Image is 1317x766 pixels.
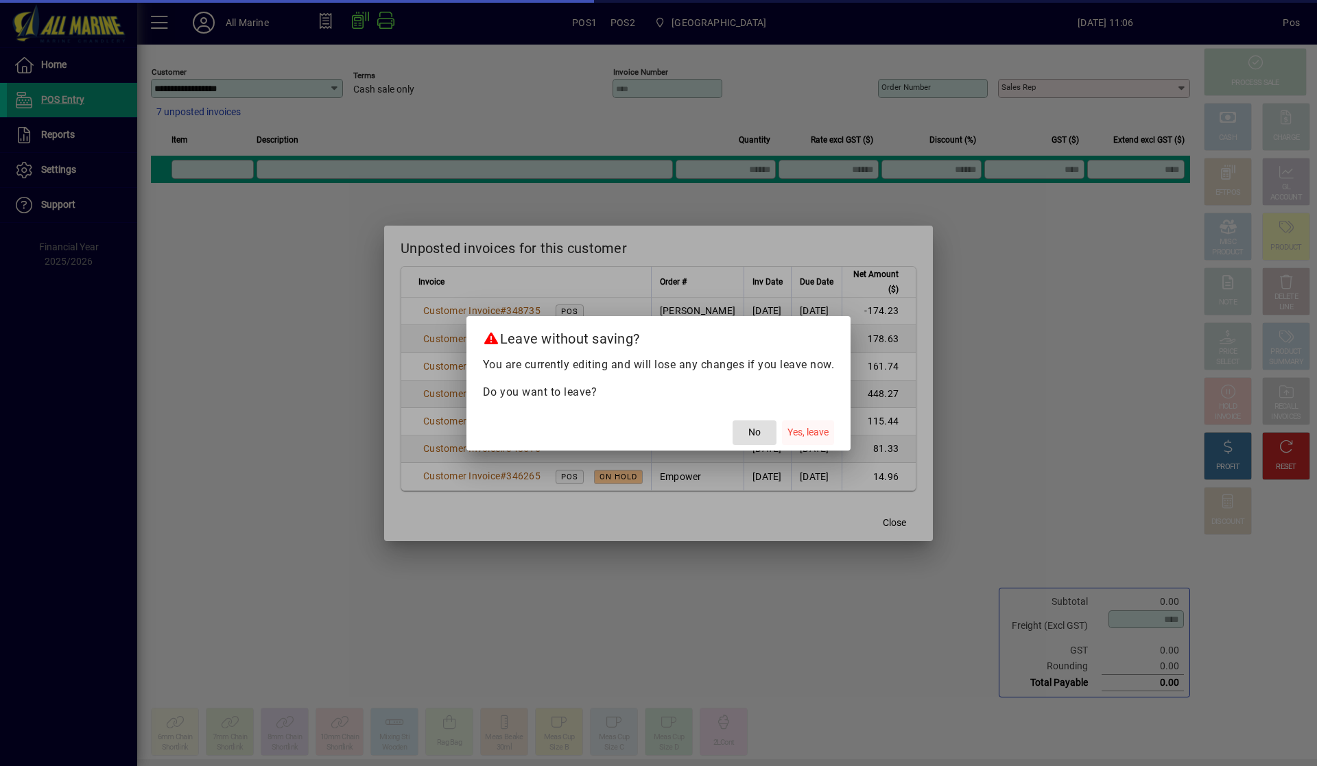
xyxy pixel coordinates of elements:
[466,316,851,356] h2: Leave without saving?
[483,357,835,373] p: You are currently editing and will lose any changes if you leave now.
[748,425,761,440] span: No
[733,420,776,445] button: No
[483,384,835,400] p: Do you want to leave?
[782,420,834,445] button: Yes, leave
[787,425,829,440] span: Yes, leave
